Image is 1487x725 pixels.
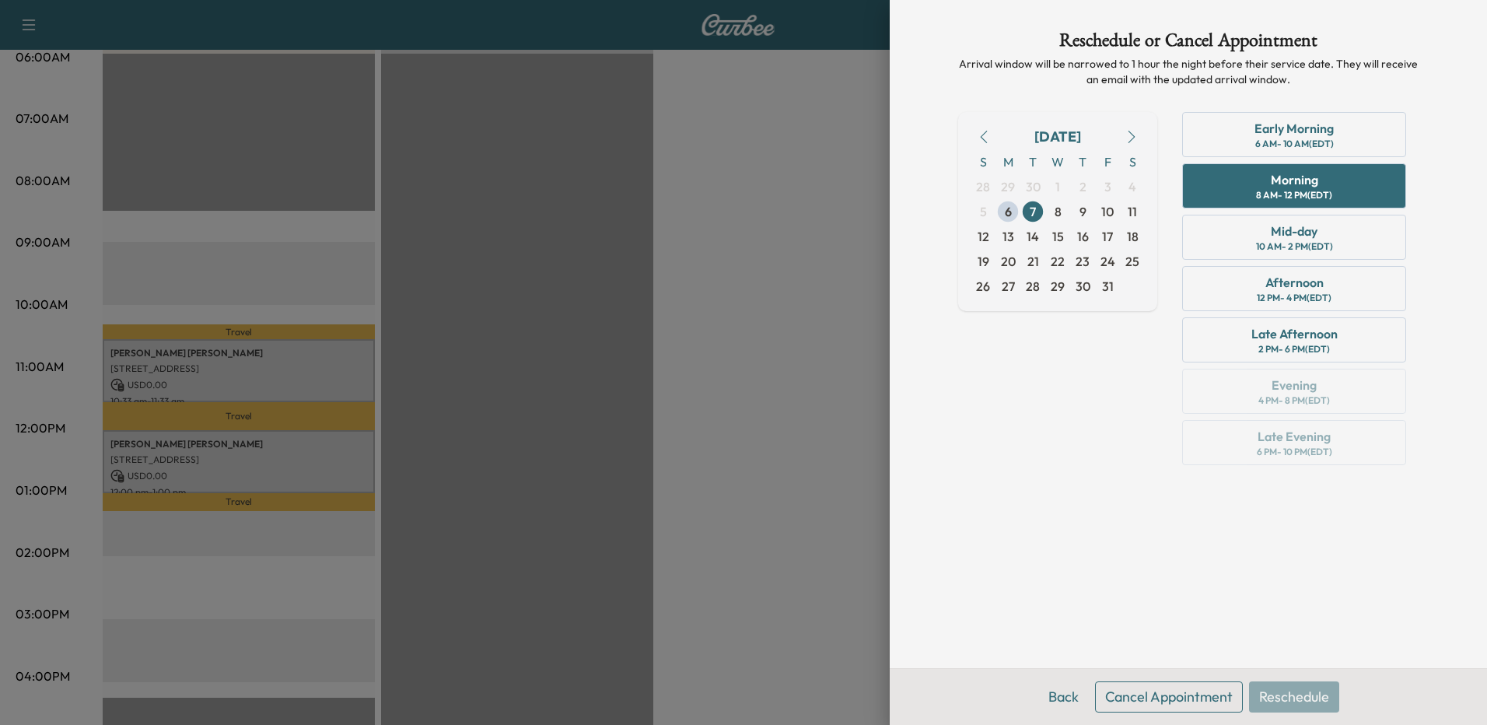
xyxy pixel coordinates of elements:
span: 27 [1002,277,1015,296]
span: 18 [1127,227,1139,246]
div: 8 AM - 12 PM (EDT) [1256,189,1332,201]
span: W [1045,149,1070,174]
span: 6 [1005,202,1012,221]
div: Early Morning [1254,119,1334,138]
span: 2 [1079,177,1086,196]
button: Back [1038,681,1089,713]
div: [DATE] [1034,126,1081,148]
span: M [995,149,1020,174]
span: S [971,149,995,174]
div: 12 PM - 4 PM (EDT) [1257,292,1331,304]
span: 22 [1051,252,1065,271]
span: 28 [976,177,990,196]
span: 29 [1051,277,1065,296]
div: Afternoon [1265,273,1324,292]
span: 7 [1030,202,1036,221]
span: 29 [1001,177,1015,196]
span: 25 [1125,252,1139,271]
h1: Reschedule or Cancel Appointment [958,31,1419,56]
span: 15 [1052,227,1064,246]
div: 10 AM - 2 PM (EDT) [1256,240,1333,253]
span: 17 [1102,227,1113,246]
span: 24 [1100,252,1115,271]
span: S [1120,149,1145,174]
span: 14 [1027,227,1039,246]
span: 16 [1077,227,1089,246]
span: 28 [1026,277,1040,296]
span: 1 [1055,177,1060,196]
span: 23 [1076,252,1090,271]
span: 21 [1027,252,1039,271]
span: 19 [978,252,989,271]
p: Arrival window will be narrowed to 1 hour the night before their service date. They will receive ... [958,56,1419,87]
div: Morning [1271,170,1318,189]
span: 10 [1101,202,1114,221]
button: Cancel Appointment [1095,681,1243,713]
span: 13 [1002,227,1014,246]
div: 2 PM - 6 PM (EDT) [1258,343,1330,355]
div: 6 AM - 10 AM (EDT) [1255,138,1334,150]
span: 20 [1001,252,1016,271]
span: 31 [1102,277,1114,296]
span: 26 [976,277,990,296]
span: 30 [1026,177,1041,196]
div: Mid-day [1271,222,1317,240]
span: 4 [1128,177,1136,196]
span: 30 [1076,277,1090,296]
span: 3 [1104,177,1111,196]
span: F [1095,149,1120,174]
span: 12 [978,227,989,246]
span: 8 [1055,202,1062,221]
span: 11 [1128,202,1137,221]
div: Late Afternoon [1251,324,1338,343]
span: 5 [980,202,987,221]
span: 9 [1079,202,1086,221]
span: T [1070,149,1095,174]
span: T [1020,149,1045,174]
